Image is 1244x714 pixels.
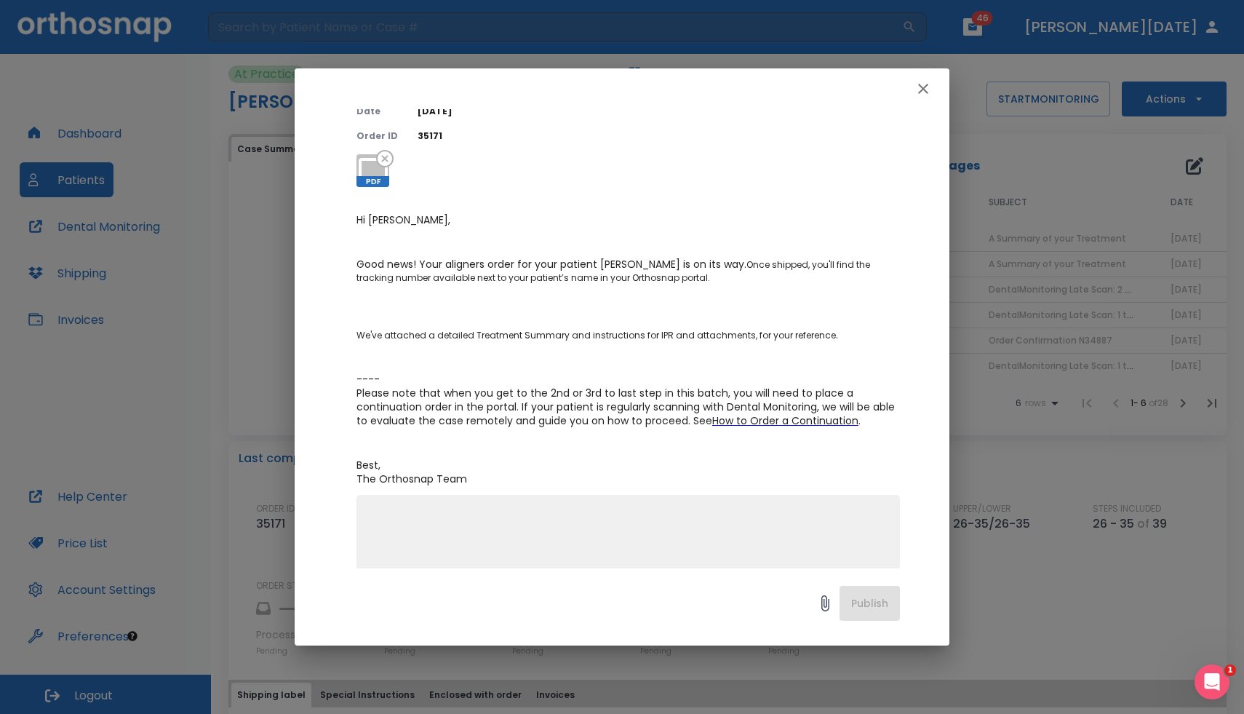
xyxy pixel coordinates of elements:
[356,130,400,143] p: Order ID
[418,130,900,143] p: 35171
[356,372,898,428] span: ---- Please note that when you get to the 2nd or 3rd to last step in this batch, you will need to...
[836,328,838,342] span: .
[356,258,900,285] p: Once shipped, you'll find the tracking number available next to your patient’s name in your Ortho...
[356,315,900,342] p: We've attached a detailed Treatment Summary and instructions for IPR and attachments, for your re...
[712,413,858,428] span: How to Order a Continuation
[858,413,861,428] span: .
[356,257,746,271] span: Good news! Your aligners order for your patient [PERSON_NAME] is on its way.
[356,176,389,187] span: PDF
[356,213,450,227] span: Hi [PERSON_NAME],
[1195,665,1229,699] iframe: Intercom live chat
[418,105,900,118] p: [DATE]
[356,458,467,486] span: Best, The Orthosnap Team
[712,415,858,427] a: How to Order a Continuation
[1224,665,1236,676] span: 1
[356,105,400,118] p: Date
